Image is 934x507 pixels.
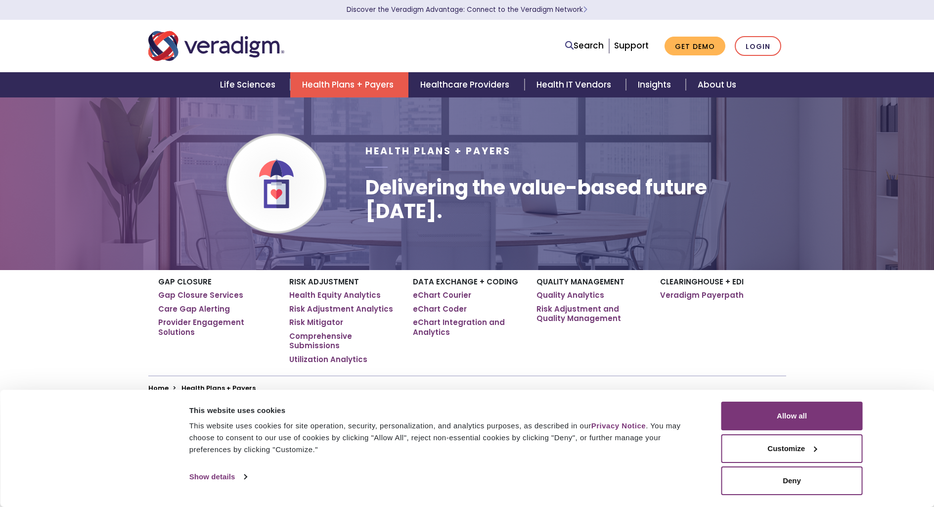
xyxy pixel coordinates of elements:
button: Deny [721,466,863,495]
a: Health Plans + Payers [290,72,408,97]
button: Allow all [721,402,863,430]
div: This website uses cookies [189,405,699,416]
a: Login [735,36,781,56]
a: eChart Coder [413,304,467,314]
h1: Delivering the value-based future [DATE]. [365,176,786,223]
a: Support [614,40,649,51]
a: Insights [626,72,686,97]
a: Health Equity Analytics [289,290,381,300]
div: This website uses cookies for site operation, security, personalization, and analytics purposes, ... [189,420,699,456]
span: Learn More [583,5,587,14]
a: Utilization Analytics [289,355,367,365]
a: Care Gap Alerting [158,304,230,314]
a: Comprehensive Submissions [289,331,398,351]
a: Life Sciences [208,72,290,97]
a: Health IT Vendors [525,72,626,97]
span: Health Plans + Payers [365,144,511,158]
a: About Us [686,72,748,97]
a: Risk Mitigator [289,318,343,327]
a: eChart Integration and Analytics [413,318,522,337]
a: Discover the Veradigm Advantage: Connect to the Veradigm NetworkLearn More [347,5,587,14]
a: Healthcare Providers [408,72,524,97]
a: Search [565,39,604,52]
a: Veradigm Payerpath [660,290,744,300]
a: eChart Courier [413,290,471,300]
a: Home [148,383,169,393]
a: Quality Analytics [536,290,604,300]
a: Gap Closure Services [158,290,243,300]
a: Privacy Notice [591,421,646,430]
img: Veradigm logo [148,30,284,62]
a: Provider Engagement Solutions [158,318,274,337]
a: Get Demo [665,37,725,56]
a: Risk Adjustment and Quality Management [536,304,645,323]
a: Show details [189,469,247,484]
button: Customize [721,434,863,463]
a: Risk Adjustment Analytics [289,304,393,314]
